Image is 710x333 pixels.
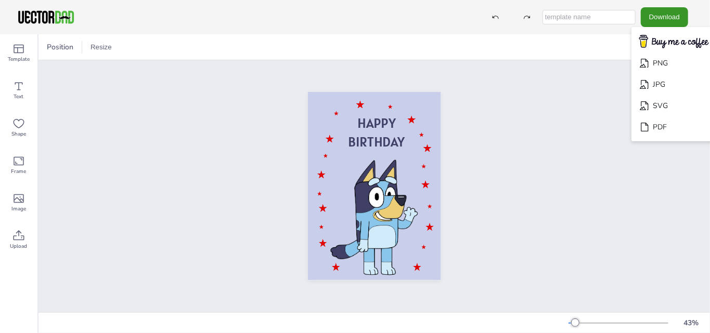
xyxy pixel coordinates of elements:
button: Download [641,7,688,26]
span: HAPPY [357,115,396,132]
input: template name [543,10,636,24]
span: Template [8,55,30,63]
span: Text [14,92,24,101]
span: Shape [11,130,26,138]
span: BIRTHDAY [348,134,405,151]
span: Frame [11,167,27,176]
button: Resize [86,39,116,56]
span: Upload [10,242,28,250]
div: 43 % [679,318,704,328]
span: Position [45,42,75,52]
img: VectorDad-1.png [17,9,75,25]
span: Image [11,205,26,213]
